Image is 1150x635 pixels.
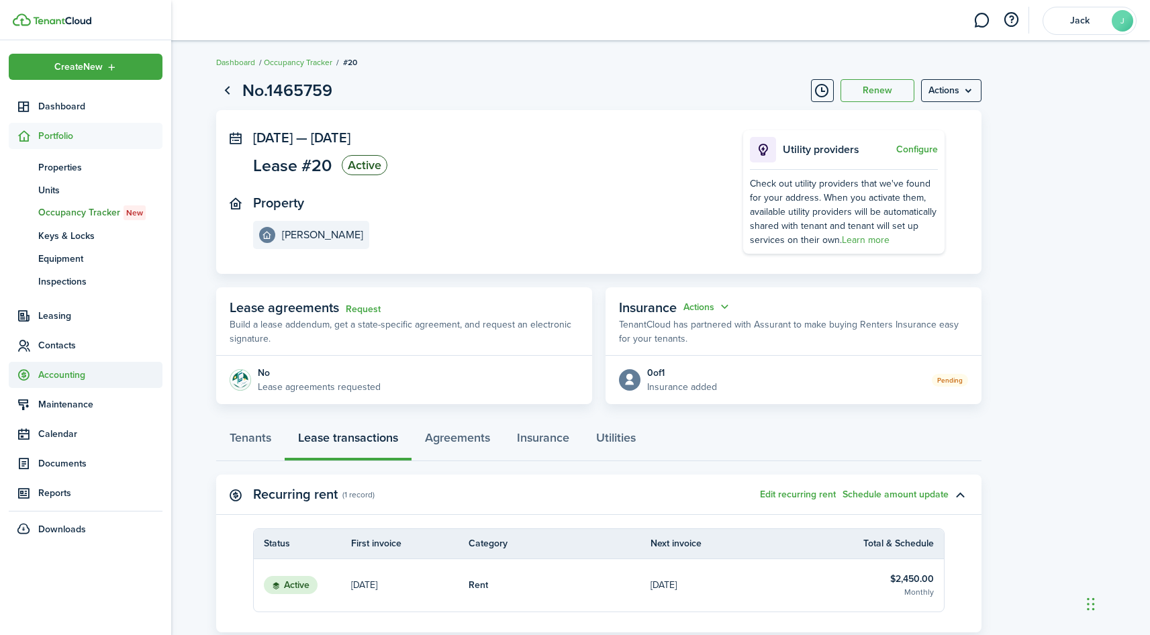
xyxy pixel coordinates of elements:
[38,229,162,243] span: Keys & Locks
[1053,16,1106,26] span: Jack
[9,224,162,247] a: Keys & Locks
[253,128,293,148] span: [DATE]
[842,233,890,247] a: Learn more
[282,229,363,241] e-details-info-title: [PERSON_NAME]
[811,79,834,102] button: Timeline
[38,99,162,113] span: Dashboard
[469,559,651,612] a: Rent
[343,56,357,68] span: #20
[38,338,162,352] span: Contacts
[38,252,162,266] span: Equipment
[750,177,938,247] div: Check out utility providers that we've found for your address. When you activate them, available ...
[38,368,162,382] span: Accounting
[647,366,717,380] div: 0 of 1
[38,160,162,175] span: Properties
[843,489,949,500] button: Schedule amount update
[342,155,387,175] status: Active
[1000,9,1022,32] button: Open resource center
[38,129,162,143] span: Portfolio
[346,304,381,315] a: Request
[833,559,944,612] a: $2,450.00Monthly
[683,299,732,315] button: Actions
[38,522,86,536] span: Downloads
[242,78,332,103] h1: No.1465759
[216,421,285,461] a: Tenants
[253,195,304,211] panel-main-title: Property
[904,586,934,598] table-subtitle: Monthly
[619,317,968,346] p: TenantCloud has partnered with Assurant to make buying Renters Insurance easy for your tenants.
[38,486,162,500] span: Reports
[296,128,307,148] span: —
[126,207,143,219] span: New
[351,559,469,612] a: [DATE]
[38,183,162,197] span: Units
[469,578,488,592] table-info-title: Rent
[783,142,893,158] p: Utility providers
[216,528,981,632] panel-main-body: Toggle accordion
[258,366,381,380] div: No
[1087,584,1095,624] div: Drag
[683,299,732,315] button: Open menu
[583,421,649,461] a: Utilities
[311,128,350,148] span: [DATE]
[412,421,504,461] a: Agreements
[38,456,162,471] span: Documents
[264,576,318,595] status: Active
[504,421,583,461] a: Insurance
[1112,10,1133,32] avatar-text: J
[9,270,162,293] a: Inspections
[54,62,103,72] span: Create New
[13,13,31,26] img: TenantCloud
[841,79,914,102] button: Renew
[896,144,938,155] button: Configure
[38,427,162,441] span: Calendar
[216,79,239,102] a: Go back
[38,309,162,323] span: Leasing
[38,275,162,289] span: Inspections
[890,572,934,586] table-info-title: $2,450.00
[264,56,332,68] a: Occupancy Tracker
[9,480,162,506] a: Reports
[9,93,162,119] a: Dashboard
[921,79,981,102] menu-btn: Actions
[932,374,968,387] status: Pending
[647,380,717,394] p: Insurance added
[9,179,162,201] a: Units
[760,489,836,500] button: Edit recurring rent
[342,489,375,501] panel-main-subtitle: (1 record)
[651,536,833,550] th: Next invoice
[651,578,677,592] p: [DATE]
[38,397,162,411] span: Maintenance
[230,369,251,391] img: Agreement e-sign
[253,487,338,502] panel-main-title: Recurring rent
[9,156,162,179] a: Properties
[921,79,981,102] button: Open menu
[9,54,162,80] button: Open menu
[619,297,677,317] span: Insurance
[33,17,91,25] img: TenantCloud
[969,3,994,38] a: Messaging
[253,157,332,174] span: Lease #20
[258,380,381,394] p: Lease agreements requested
[9,201,162,224] a: Occupancy TrackerNew
[949,483,971,506] button: Toggle accordion
[230,297,339,317] span: Lease agreements
[1083,571,1150,635] iframe: Chat Widget
[651,559,833,612] a: [DATE]
[38,205,162,220] span: Occupancy Tracker
[254,536,351,550] th: Status
[230,317,579,346] p: Build a lease addendum, get a state-specific agreement, and request an electronic signature.
[9,247,162,270] a: Equipment
[351,578,377,592] p: [DATE]
[469,536,651,550] th: Category
[216,56,255,68] a: Dashboard
[351,536,469,550] th: First invoice
[863,536,944,550] th: Total & Schedule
